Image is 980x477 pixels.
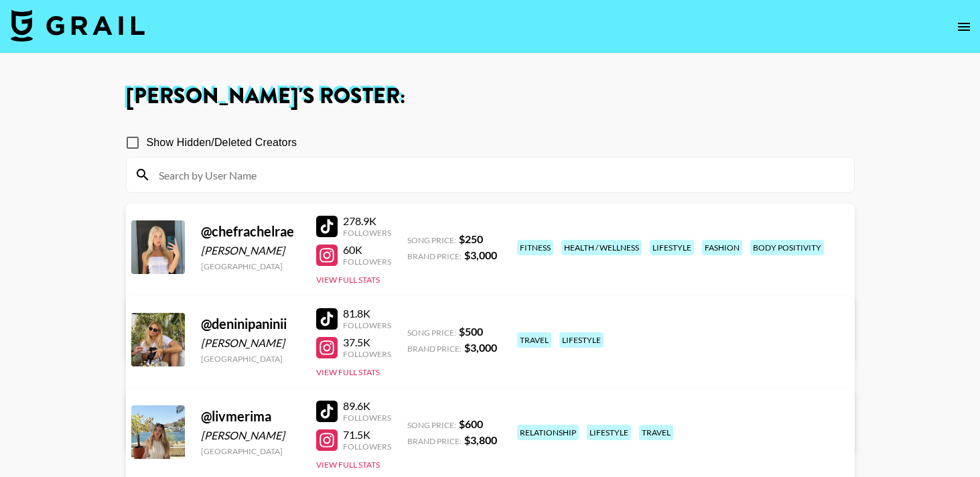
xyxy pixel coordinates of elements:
div: fashion [702,240,742,255]
div: 37.5K [343,336,391,349]
div: relationship [517,425,579,440]
div: [GEOGRAPHIC_DATA] [201,354,300,364]
strong: $ 500 [459,325,483,338]
input: Search by User Name [151,164,846,186]
img: Grail Talent [11,9,145,42]
div: 278.9K [343,214,391,228]
span: Song Price: [407,420,456,430]
span: Show Hidden/Deleted Creators [147,135,297,151]
div: fitness [517,240,553,255]
div: Followers [343,441,391,452]
div: [GEOGRAPHIC_DATA] [201,261,300,271]
div: [PERSON_NAME] [201,336,300,350]
h1: [PERSON_NAME] 's Roster: [126,86,855,107]
div: 81.8K [343,307,391,320]
div: health / wellness [561,240,642,255]
span: Song Price: [407,235,456,245]
div: 60K [343,243,391,257]
span: Brand Price: [407,344,462,354]
div: body positivity [750,240,824,255]
button: View Full Stats [316,460,380,470]
div: [PERSON_NAME] [201,244,300,257]
div: Followers [343,257,391,267]
button: View Full Stats [316,275,380,285]
div: Followers [343,320,391,330]
strong: $ 3,000 [464,249,497,261]
div: lifestyle [559,332,604,348]
div: [GEOGRAPHIC_DATA] [201,446,300,456]
div: @ deninipaninii [201,316,300,332]
strong: $ 250 [459,232,483,245]
div: Followers [343,228,391,238]
div: 89.6K [343,399,391,413]
span: Brand Price: [407,251,462,261]
button: View Full Stats [316,367,380,377]
span: Song Price: [407,328,456,338]
strong: $ 3,800 [464,433,497,446]
div: travel [517,332,551,348]
div: travel [639,425,673,440]
strong: $ 600 [459,417,483,430]
div: 71.5K [343,428,391,441]
div: Followers [343,413,391,423]
strong: $ 3,000 [464,341,497,354]
div: [PERSON_NAME] [201,429,300,442]
span: Brand Price: [407,436,462,446]
div: @ chefrachelrae [201,223,300,240]
div: @ livmerima [201,408,300,425]
button: open drawer [951,13,977,40]
div: lifestyle [650,240,694,255]
div: lifestyle [587,425,631,440]
div: Followers [343,349,391,359]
